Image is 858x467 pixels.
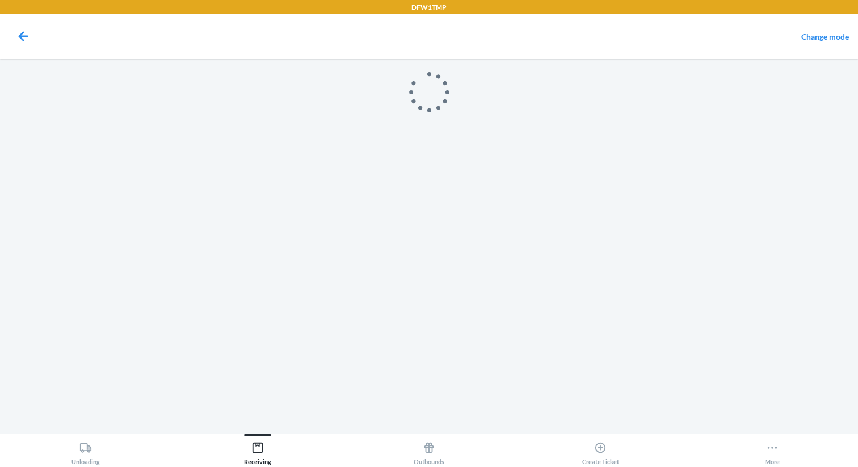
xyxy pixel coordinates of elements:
p: DFW1TMP [411,2,447,12]
div: Outbounds [414,437,444,465]
div: Receiving [244,437,271,465]
button: Create Ticket [515,434,686,465]
button: Outbounds [343,434,515,465]
button: Receiving [171,434,343,465]
a: Change mode [801,32,849,41]
div: More [765,437,780,465]
div: Unloading [71,437,100,465]
button: More [687,434,858,465]
div: Create Ticket [582,437,619,465]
